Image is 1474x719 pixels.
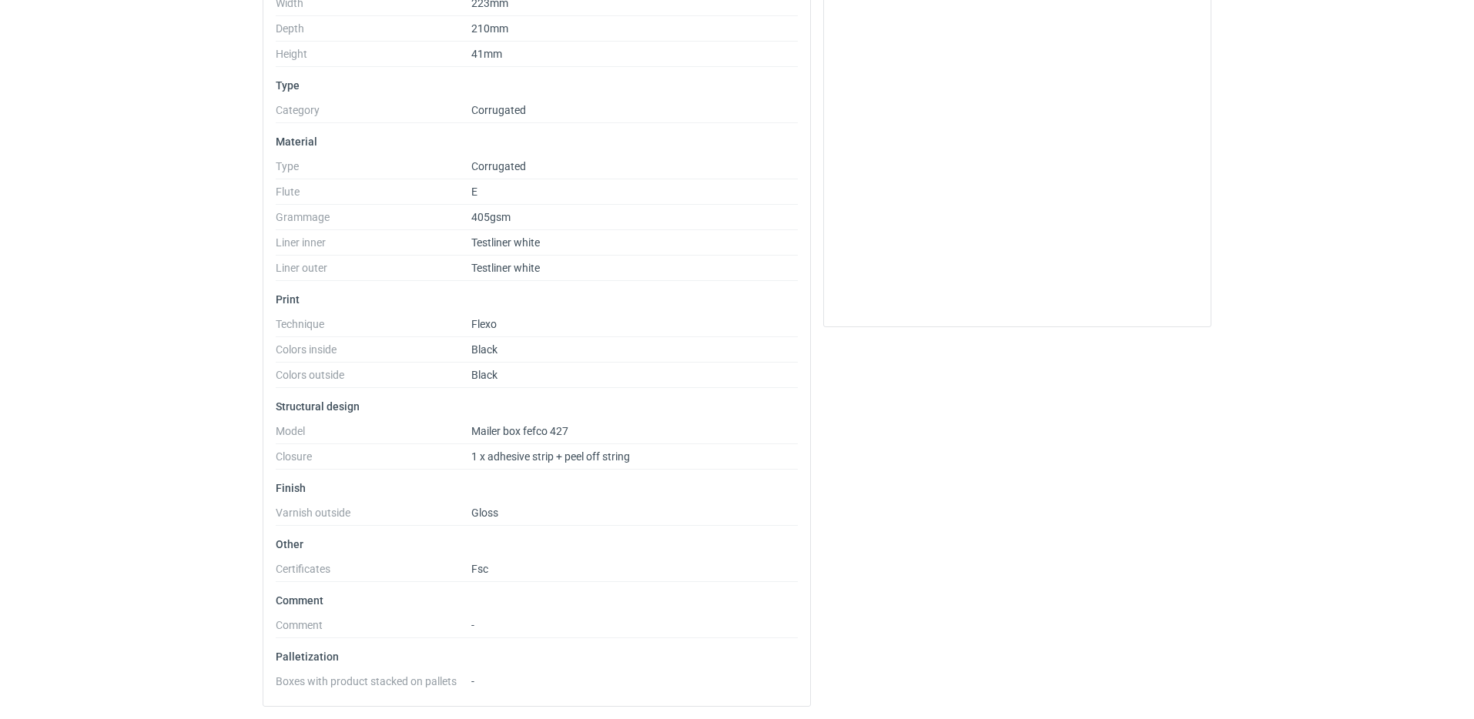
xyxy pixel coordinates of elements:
[276,236,471,256] dt: Liner inner
[276,211,471,230] dt: Grammage
[276,482,798,494] p: Finish
[471,48,502,60] span: 41mm
[276,563,471,582] dt: Certificates
[471,619,474,631] span: -
[276,650,798,663] p: Palletization
[471,104,526,116] span: Corrugated
[471,262,540,274] span: Testliner white
[471,22,508,35] span: 210mm
[276,425,471,444] dt: Model
[471,318,497,330] span: Flexo
[471,211,511,223] span: 405gsm
[471,369,497,381] span: Black
[276,160,471,179] dt: Type
[276,48,471,67] dt: Height
[276,538,798,550] p: Other
[276,507,471,526] dt: Varnish outside
[471,186,477,198] span: E
[471,425,568,437] span: Mailer box fefco 427
[276,262,471,281] dt: Liner outer
[471,160,526,172] span: Corrugated
[276,186,471,205] dt: Flute
[471,236,540,249] span: Testliner white
[471,675,474,687] span: -
[471,563,488,575] span: Fsc
[471,343,497,356] span: Black
[276,22,471,42] dt: Depth
[276,450,471,470] dt: Closure
[276,293,798,306] p: Print
[276,79,798,92] p: Type
[276,135,798,148] p: Material
[471,507,498,519] span: Gloss
[276,619,471,638] dt: Comment
[276,675,471,694] dt: Boxes with product stacked on pallets
[276,343,471,363] dt: Colors inside
[276,104,471,123] dt: Category
[276,594,798,607] p: Comment
[276,400,798,413] p: Structural design
[276,318,471,337] dt: Technique
[471,450,630,463] span: 1 x adhesive strip + peel off string
[276,369,471,388] dt: Colors outside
